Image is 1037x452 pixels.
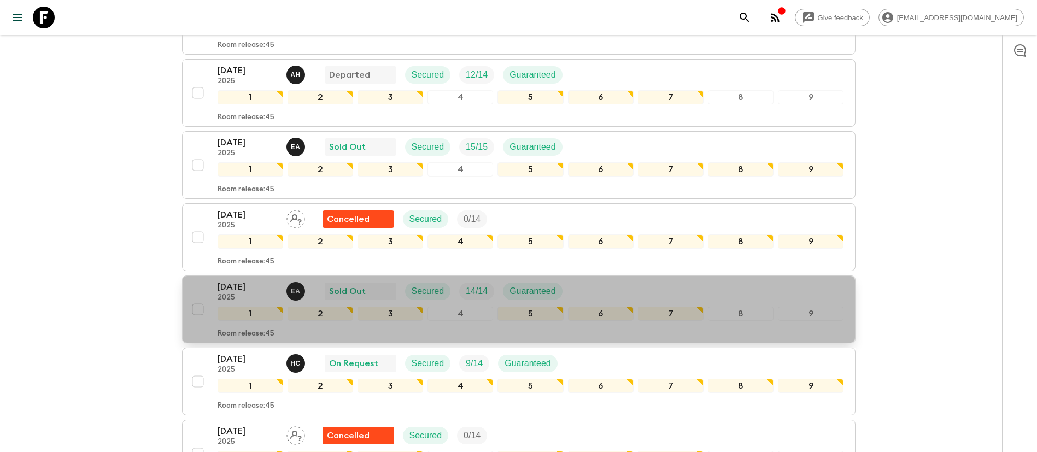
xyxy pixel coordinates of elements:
[182,348,856,415] button: [DATE]2025Hector Carillo On RequestSecuredTrip FillGuaranteed123456789Room release:45
[218,90,283,104] div: 1
[466,357,483,370] p: 9 / 14
[638,307,704,321] div: 7
[329,140,366,154] p: Sold Out
[459,283,494,300] div: Trip Fill
[286,357,307,366] span: Hector Carillo
[734,7,755,28] button: search adventures
[638,379,704,393] div: 7
[412,68,444,81] p: Secured
[464,213,481,226] p: 0 / 14
[288,90,353,104] div: 2
[505,357,551,370] p: Guaranteed
[464,429,481,442] p: 0 / 14
[286,141,307,150] span: Ernesto Andrade
[497,234,563,249] div: 5
[812,14,869,22] span: Give feedback
[286,282,307,301] button: EA
[218,280,278,293] p: [DATE]
[409,429,442,442] p: Secured
[218,330,274,338] p: Room release: 45
[708,234,774,249] div: 8
[427,162,493,177] div: 4
[218,185,274,194] p: Room release: 45
[286,213,305,222] span: Assign pack leader
[638,162,704,177] div: 7
[509,140,556,154] p: Guaranteed
[405,66,451,84] div: Secured
[568,379,634,393] div: 6
[412,357,444,370] p: Secured
[291,143,301,151] p: E A
[405,283,451,300] div: Secured
[459,66,494,84] div: Trip Fill
[327,213,370,226] p: Cancelled
[497,90,563,104] div: 5
[286,138,307,156] button: EA
[218,41,274,50] p: Room release: 45
[288,307,353,321] div: 2
[329,68,370,81] p: Departed
[412,140,444,154] p: Secured
[497,307,563,321] div: 5
[182,59,856,127] button: [DATE]2025Alejandro HuamboDepartedSecuredTrip FillGuaranteed123456789Room release:45
[427,90,493,104] div: 4
[218,221,278,230] p: 2025
[795,9,870,26] a: Give feedback
[182,275,856,343] button: [DATE]2025Ernesto AndradeSold OutSecuredTrip FillGuaranteed123456789Room release:45
[358,307,423,321] div: 3
[459,355,489,372] div: Trip Fill
[891,14,1023,22] span: [EMAIL_ADDRESS][DOMAIN_NAME]
[638,90,704,104] div: 7
[358,90,423,104] div: 3
[218,379,283,393] div: 1
[218,149,278,158] p: 2025
[568,307,634,321] div: 6
[427,379,493,393] div: 4
[358,234,423,249] div: 3
[412,285,444,298] p: Secured
[7,7,28,28] button: menu
[288,162,353,177] div: 2
[509,68,556,81] p: Guaranteed
[497,162,563,177] div: 5
[403,427,449,444] div: Secured
[466,140,488,154] p: 15 / 15
[290,359,301,368] p: H C
[403,210,449,228] div: Secured
[218,113,274,122] p: Room release: 45
[218,208,278,221] p: [DATE]
[327,429,370,442] p: Cancelled
[218,353,278,366] p: [DATE]
[286,354,307,373] button: HC
[568,162,634,177] div: 6
[466,285,488,298] p: 14 / 14
[427,307,493,321] div: 4
[218,162,283,177] div: 1
[286,430,305,438] span: Assign pack leader
[323,210,394,228] div: Flash Pack cancellation
[288,379,353,393] div: 2
[329,285,366,298] p: Sold Out
[288,234,353,249] div: 2
[878,9,1024,26] div: [EMAIL_ADDRESS][DOMAIN_NAME]
[459,138,494,156] div: Trip Fill
[509,285,556,298] p: Guaranteed
[409,213,442,226] p: Secured
[218,136,278,149] p: [DATE]
[497,379,563,393] div: 5
[405,138,451,156] div: Secured
[778,379,843,393] div: 9
[778,307,843,321] div: 9
[568,234,634,249] div: 6
[427,234,493,249] div: 4
[457,210,487,228] div: Trip Fill
[218,438,278,447] p: 2025
[323,427,394,444] div: Flash Pack cancellation
[182,203,856,271] button: [DATE]2025Assign pack leaderFlash Pack cancellationSecuredTrip Fill123456789Room release:45
[457,427,487,444] div: Trip Fill
[218,77,278,86] p: 2025
[291,287,301,296] p: E A
[405,355,451,372] div: Secured
[778,162,843,177] div: 9
[466,68,488,81] p: 12 / 14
